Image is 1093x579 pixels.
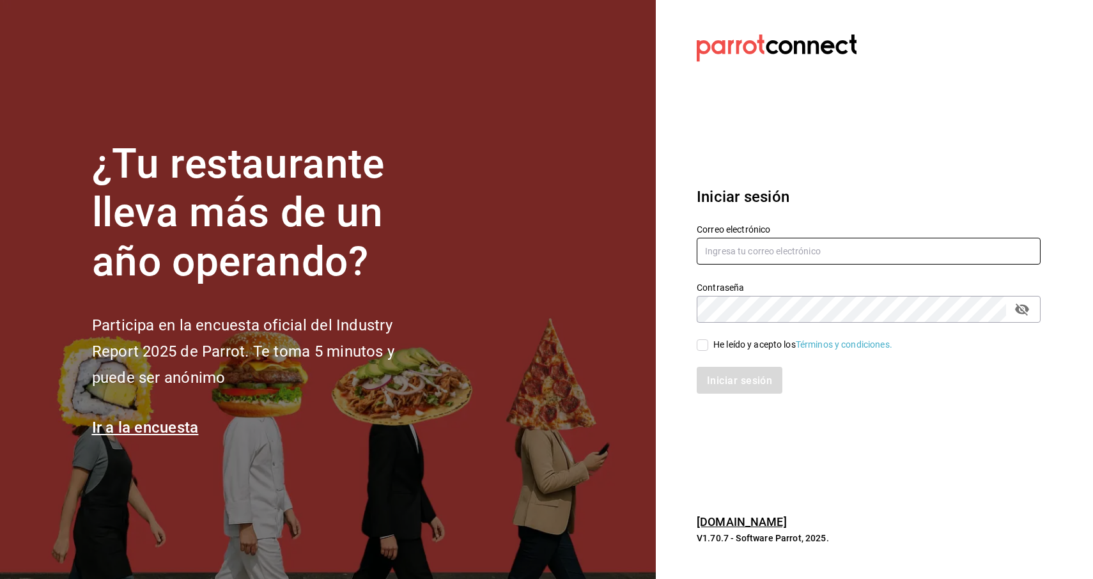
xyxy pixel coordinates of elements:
font: Correo electrónico [697,224,770,234]
font: He leído y acepto los [713,339,796,350]
font: Contraseña [697,282,744,292]
a: Términos y condiciones. [796,339,892,350]
font: Iniciar sesión [697,188,789,206]
font: V1.70.7 - Software Parrot, 2025. [697,533,829,543]
font: ¿Tu restaurante lleva más de un año operando? [92,140,385,286]
a: Ir a la encuesta [92,419,199,436]
a: [DOMAIN_NAME] [697,515,787,529]
font: Participa en la encuesta oficial del Industry Report 2025 de Parrot. Te toma 5 minutos y puede se... [92,316,394,387]
button: campo de contraseña [1011,298,1033,320]
input: Ingresa tu correo electrónico [697,238,1041,265]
